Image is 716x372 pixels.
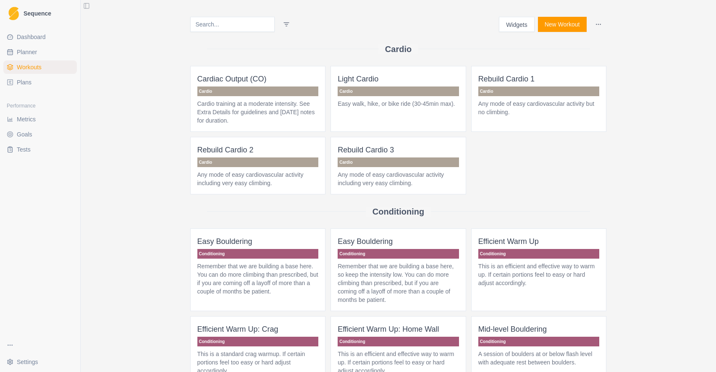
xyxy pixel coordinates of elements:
[197,170,319,187] p: Any mode of easy cardiovascular activity including very easy climbing.
[338,323,459,335] p: Efficient Warm Up: Home Wall
[24,10,51,16] span: Sequence
[385,44,412,54] h2: Cardio
[17,130,32,139] span: Goals
[3,113,77,126] a: Metrics
[3,355,77,369] button: Settings
[197,249,319,259] p: Conditioning
[3,128,77,141] a: Goals
[338,144,459,156] p: Rebuild Cardio 3
[372,207,424,217] h2: Conditioning
[338,73,459,85] p: Light Cardio
[197,73,319,85] p: Cardiac Output (CO)
[3,60,77,74] a: Workouts
[478,323,600,335] p: Mid-level Bouldering
[17,115,36,123] span: Metrics
[3,30,77,44] a: Dashboard
[17,145,31,154] span: Tests
[3,3,77,24] a: LogoSequence
[478,249,600,259] p: Conditioning
[17,78,31,86] span: Plans
[8,7,19,21] img: Logo
[190,17,275,32] input: Search...
[478,337,600,346] p: Conditioning
[3,143,77,156] a: Tests
[3,45,77,59] a: Planner
[338,157,459,167] p: Cardio
[338,170,459,187] p: Any mode of easy cardiovascular activity including very easy climbing.
[197,236,319,247] p: Easy Bouldering
[478,236,600,247] p: Efficient Warm Up
[197,100,319,125] p: Cardio training at a moderate intensity. See Extra Details for guidelines and [DATE] notes for du...
[3,99,77,113] div: Performance
[499,17,535,32] button: Widgets
[338,236,459,247] p: Easy Bouldering
[338,100,459,108] p: Easy walk, hike, or bike ride (30-45min max).
[197,337,319,346] p: Conditioning
[17,63,42,71] span: Workouts
[478,86,600,96] p: Cardio
[338,337,459,346] p: Conditioning
[197,157,319,167] p: Cardio
[17,48,37,56] span: Planner
[197,262,319,296] p: Remember that we are building a base here. You can do more climbing than prescribed, but if you a...
[338,86,459,96] p: Cardio
[3,76,77,89] a: Plans
[478,73,600,85] p: Rebuild Cardio 1
[17,33,46,41] span: Dashboard
[478,100,600,116] p: Any mode of easy cardiovascular activity but no climbing.
[197,86,319,96] p: Cardio
[197,323,319,335] p: Efficient Warm Up: Crag
[197,144,319,156] p: Rebuild Cardio 2
[538,17,587,32] button: New Workout
[478,350,600,367] p: A session of boulders at or below flash level with adequate rest between boulders.
[338,262,459,304] p: Remember that we are building a base here, so keep the intensity low. You can do more climbing th...
[338,249,459,259] p: Conditioning
[478,262,600,287] p: This is an efficient and effective way to warm up. If certain portions feel to easy or hard adjus...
